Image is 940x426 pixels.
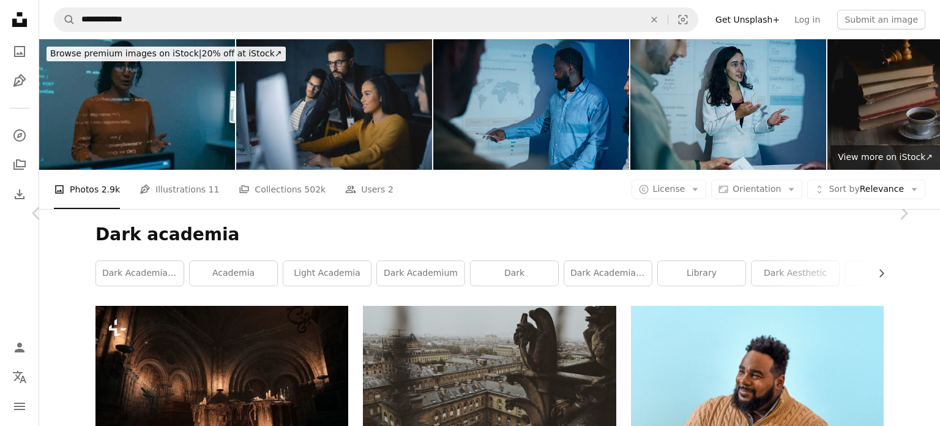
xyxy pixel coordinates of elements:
a: Illustrations 11 [140,170,219,209]
img: Group of businesspeople working late analyzing financial data displayed on projection screen whil... [630,39,826,170]
span: Orientation [733,184,781,194]
a: Illustrations [7,69,32,93]
span: Sort by [829,184,859,194]
a: dark academia aesthetic [564,261,652,286]
button: Menu [7,394,32,419]
a: a dimly lit room with a statue in the center [95,371,348,382]
button: Search Unsplash [54,8,75,31]
img: Group of businesspeople working late analyzing financial data displayed on projection screen whil... [433,39,629,170]
a: Collections [7,153,32,177]
a: Log in [787,10,827,29]
button: scroll list to the right [870,261,884,286]
a: academia [190,261,277,286]
a: dark academia library [96,261,184,286]
span: Relevance [829,183,904,196]
a: Browse premium images on iStock|20% off at iStock↗ [39,39,293,69]
form: Find visuals sitewide [54,7,698,32]
h1: Dark academia [95,224,884,246]
span: Browse premium images on iStock | [50,48,201,58]
a: aerial photo of brown concrete museum [363,371,616,382]
a: library [658,261,745,286]
span: 11 [209,183,220,196]
span: 502k [304,183,326,196]
button: Language [7,365,32,389]
a: Photos [7,39,32,64]
a: vintage [845,261,933,286]
button: Visual search [668,8,698,31]
a: dark aesthetic [752,261,839,286]
a: dark academium [377,261,464,286]
a: Collections 502k [239,170,326,209]
span: View more on iStock ↗ [838,152,933,162]
a: Get Unsplash+ [708,10,787,29]
a: dark [471,261,558,286]
a: light academia [283,261,371,286]
button: License [632,180,707,199]
button: Submit an image [837,10,925,29]
a: Explore [7,123,32,148]
a: Log in / Sign up [7,335,32,360]
span: License [653,184,685,194]
button: Sort byRelevance [807,180,925,199]
a: View more on iStock↗ [830,145,940,170]
a: Next [867,154,940,272]
span: 20% off at iStock ↗ [50,48,282,58]
span: 2 [388,183,394,196]
button: Clear [641,8,668,31]
img: Lecturer Helps Scholar with Project, Advising on Their Work. Teacher Giving Lesson to Diverse Mul... [236,39,432,170]
button: Orientation [711,180,802,199]
img: Closeup female programmer is giving interactive training session, focusing on hands-on learning i... [39,39,235,170]
a: Users 2 [345,170,394,209]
